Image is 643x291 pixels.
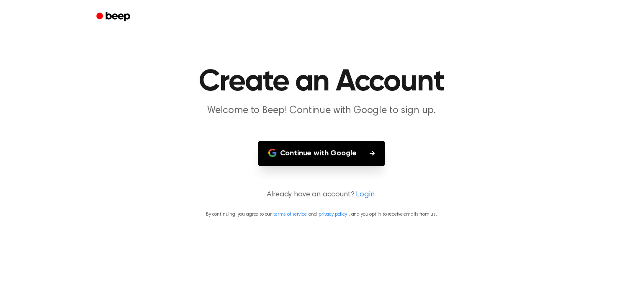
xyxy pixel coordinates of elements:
a: Login [356,189,374,201]
p: By continuing, you agree to our and , and you opt in to receive emails from us. [10,211,633,218]
p: Already have an account? [10,189,633,201]
button: Continue with Google [258,141,385,166]
a: Beep [90,9,138,25]
p: Welcome to Beep! Continue with Google to sign up. [161,104,482,118]
h1: Create an Account [107,67,536,97]
a: terms of service [273,212,306,217]
a: privacy policy [319,212,347,217]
